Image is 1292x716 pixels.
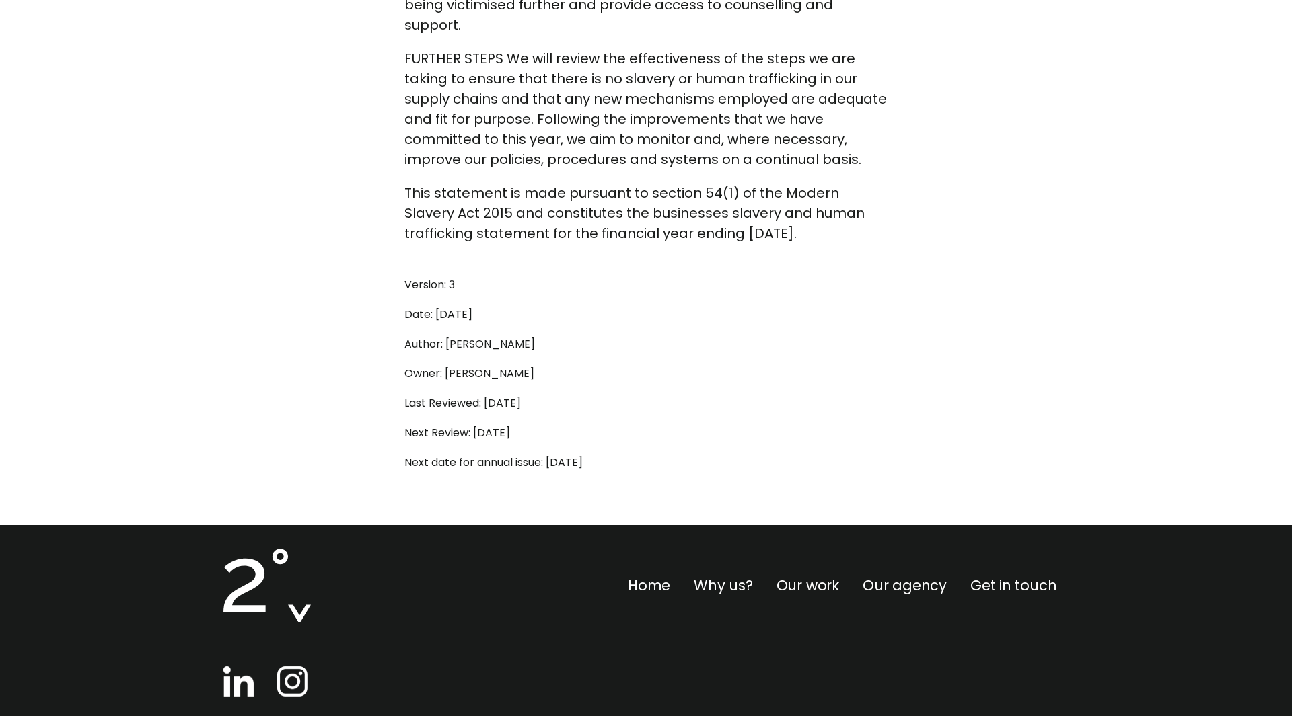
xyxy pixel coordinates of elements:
[404,48,888,169] p: FURTHER STEPS We will review the effectiveness of the steps we are taking to ensure that there is...
[404,307,888,323] p: Date: [DATE]
[404,366,888,382] p: Owner: [PERSON_NAME]
[694,575,753,595] a: Why us?
[970,575,1056,595] a: Get in touch
[777,575,839,595] a: Our work
[404,183,888,243] p: This statement is made pursuant to section 54(1) of the Modern Slavery Act 2015 and constitutes t...
[863,575,947,595] a: Our agency
[404,395,888,411] p: Last Reviewed: [DATE]
[404,454,888,471] p: Next date for annual issue: [DATE]
[404,277,888,293] p: Version: 3
[404,336,888,352] p: Author: [PERSON_NAME]
[404,425,888,441] p: Next Review: [DATE]
[628,575,670,595] a: Home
